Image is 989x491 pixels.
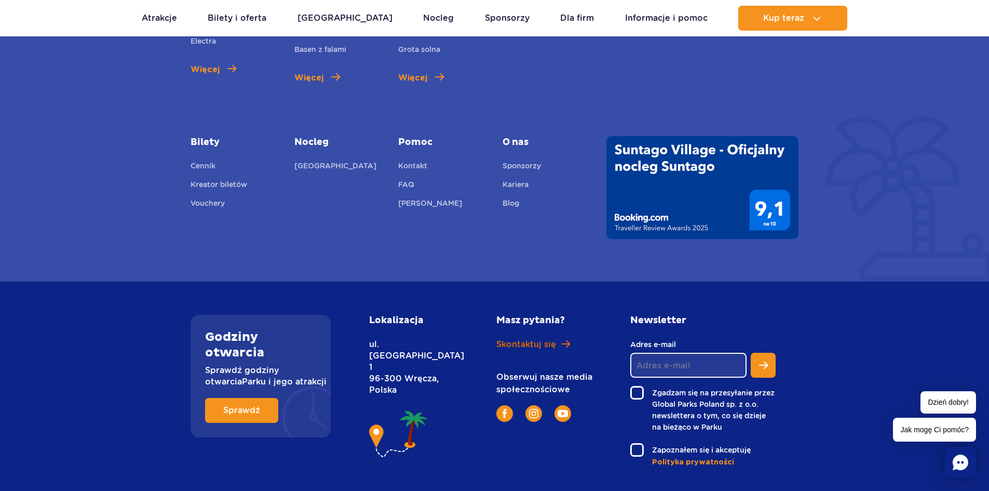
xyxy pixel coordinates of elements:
a: Więcej [294,72,340,84]
a: Nocleg [294,136,383,149]
label: Adres e-mail [630,339,747,350]
span: Więcej [294,72,323,84]
a: Cennik [191,160,215,175]
a: [PERSON_NAME] [398,197,462,212]
a: Skontaktuj się [496,339,597,350]
h2: Godziny otwarcia [205,329,316,361]
a: Kontakt [398,160,427,175]
label: Zgadzam się na przesyłanie przez Global Parks Poland sp. z o.o. newslettera o tym, co się dzieje ... [630,386,776,433]
a: Sponsorzy [485,6,530,31]
a: Bilety i oferta [208,6,266,31]
span: Sprawdź [223,406,260,415]
span: Więcej [398,72,427,84]
a: Vouchery [191,197,225,212]
img: Instagram [529,409,538,418]
a: Informacje i pomoc [625,6,708,31]
img: Traveller Review Awards 2025' od Booking.com dla Suntago Village - wynik 9.1/10 [606,136,798,239]
a: Electra [191,35,216,50]
a: Polityka prywatności [652,457,776,468]
span: Kup teraz [763,14,804,23]
img: YouTube [558,410,568,417]
a: Basen z falami [294,44,346,58]
span: Jak mogę Ci pomóc? [893,418,976,442]
h2: Lokalizacja [369,315,450,326]
a: Blog [503,197,519,212]
a: Sprawdź [205,398,278,423]
label: Zapoznałem się i akceptuję [630,443,776,457]
a: Więcej [191,63,236,76]
a: [GEOGRAPHIC_DATA] [294,160,376,175]
a: Bilety [191,136,279,149]
span: Więcej [191,63,220,76]
h2: Newsletter [630,315,776,326]
h2: Masz pytania? [496,315,597,326]
input: Adres e-mail [630,353,747,378]
img: Facebook [503,409,507,418]
a: Kariera [503,179,529,193]
a: Więcej [398,72,444,84]
button: Zapisz się do newslettera [751,353,776,378]
span: Skontaktuj się [496,339,556,350]
a: Grota solna [398,44,440,58]
a: Kreator biletów [191,179,247,193]
span: O nas [503,136,591,149]
button: Kup teraz [738,6,847,31]
p: ul. [GEOGRAPHIC_DATA] 1 96-300 Wręcza, Polska [369,339,450,396]
a: FAQ [398,179,414,193]
p: Obserwuj nasze media społecznościowe [496,371,597,396]
p: Sprawdź godziny otwarcia Parku i jego atrakcji [205,365,316,388]
a: Nocleg [423,6,454,31]
a: Dla firm [560,6,594,31]
span: Polityka prywatności [652,457,734,468]
div: Chat [945,447,976,478]
a: Atrakcje [142,6,177,31]
a: Pomoc [398,136,486,149]
a: Sponsorzy [503,160,541,175]
span: Dzień dobry! [920,391,976,414]
a: [GEOGRAPHIC_DATA] [297,6,392,31]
